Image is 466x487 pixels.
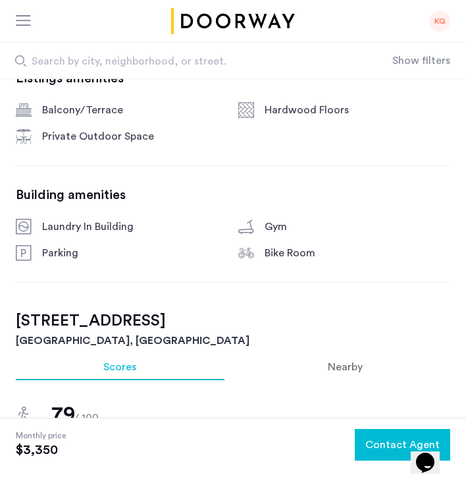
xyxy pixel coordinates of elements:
div: KG [429,11,450,32]
div: Private Outdoor Space [42,129,228,144]
span: / 100 [74,413,99,423]
a: Cazamio logo [168,8,298,34]
div: Hardwood Floors [265,102,450,118]
span: Monthly price [16,429,66,442]
span: 79 [51,404,74,425]
img: score [18,407,29,422]
div: Bike Room [265,245,450,261]
h2: [STREET_ADDRESS] [16,309,450,333]
span: Search by city, neighborhood, or street. [32,53,346,69]
h3: Building amenities [16,187,450,203]
span: $3,350 [16,442,66,458]
span: Scores [103,362,136,372]
div: Balcony/Terrace [42,102,228,118]
img: logo [168,8,298,34]
div: Laundry In Building [42,219,228,235]
h3: [GEOGRAPHIC_DATA], [GEOGRAPHIC_DATA] [16,333,450,349]
iframe: chat widget [411,434,453,474]
div: Gym [265,219,450,235]
span: Contact Agent [365,437,440,453]
div: Parking [42,245,228,261]
button: Show or hide filters [392,53,450,69]
span: Nearby [328,362,363,372]
button: button [355,429,450,461]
